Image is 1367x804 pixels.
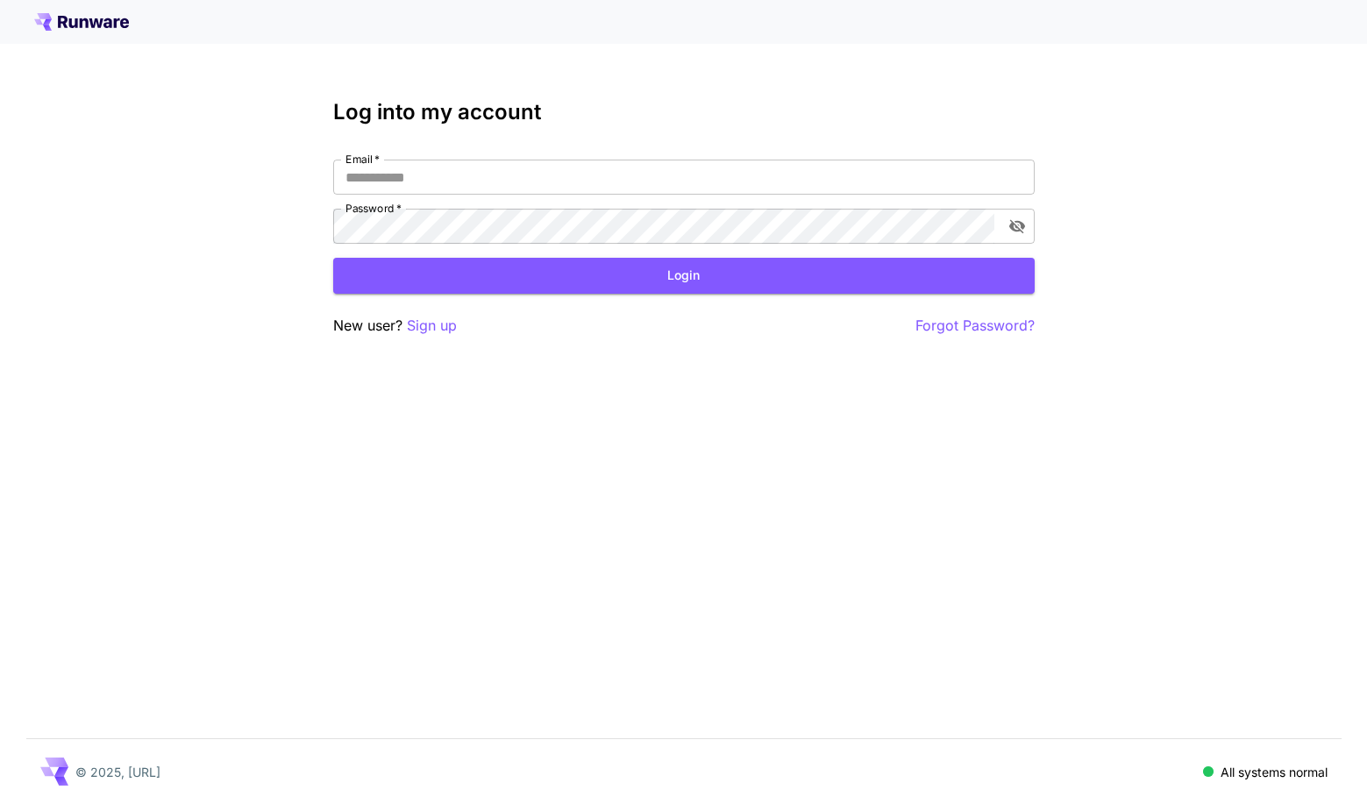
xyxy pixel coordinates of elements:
h3: Log into my account [333,100,1035,125]
p: All systems normal [1221,763,1328,781]
button: Login [333,258,1035,294]
label: Email [345,152,380,167]
button: Forgot Password? [915,315,1035,337]
button: Sign up [407,315,457,337]
button: toggle password visibility [1001,210,1033,242]
p: New user? [333,315,457,337]
label: Password [345,201,402,216]
p: © 2025, [URL] [75,763,160,781]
